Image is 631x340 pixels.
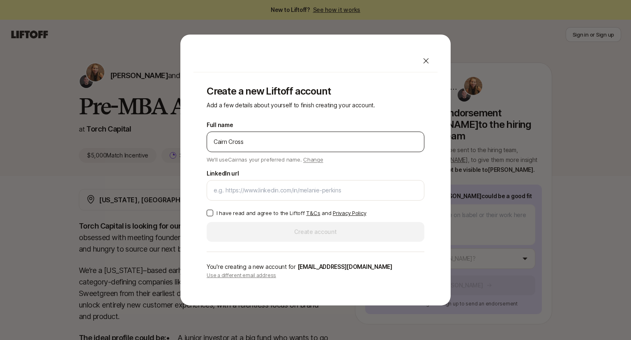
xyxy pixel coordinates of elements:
[207,100,424,110] p: Add a few details about yourself to finish creating your account.
[207,86,424,97] p: Create a new Liftoff account
[333,210,366,216] a: Privacy Policy
[303,156,323,163] span: Change
[207,169,239,178] label: LinkedIn url
[306,210,320,216] a: T&Cs
[297,263,392,270] span: [EMAIL_ADDRESS][DOMAIN_NAME]
[207,272,424,279] p: Use a different email address
[207,154,323,164] p: We'll use Cairn as your preferred name.
[214,137,417,147] input: e.g. Melanie Perkins
[207,120,233,130] label: Full name
[214,185,417,195] input: e.g. https://www.linkedin.com/in/melanie-perkins
[207,210,213,216] button: I have read and agree to the Liftoff T&Cs and Privacy Policy
[207,262,424,272] p: You're creating a new account for
[216,209,366,217] p: I have read and agree to the Liftoff and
